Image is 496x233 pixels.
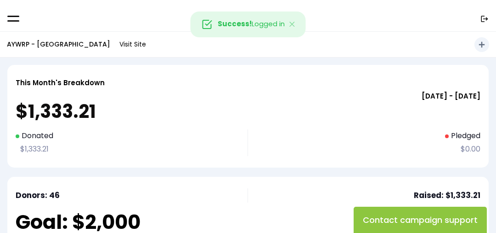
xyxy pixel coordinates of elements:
p: [DATE] - [DATE] [16,90,480,102]
p: $1,333.21 [16,143,234,156]
p: Donated [16,129,234,143]
i: add [477,40,486,49]
p: $1,333.21 [16,102,480,121]
p: $0.00 [456,143,480,156]
button: Contact campaign support [354,207,487,233]
button: add [474,37,489,52]
p: AYWRP - [GEOGRAPHIC_DATA] [7,39,110,50]
a: Visit Site [115,35,151,53]
button: Close [279,12,305,37]
p: This Month's Breakdown [16,76,105,89]
p: Raised: $1,333.21 [414,188,480,203]
div: Logged in [191,12,306,37]
p: Donors: 46 [16,188,234,203]
strong: Success! [218,19,252,29]
p: Pledged [445,129,480,143]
